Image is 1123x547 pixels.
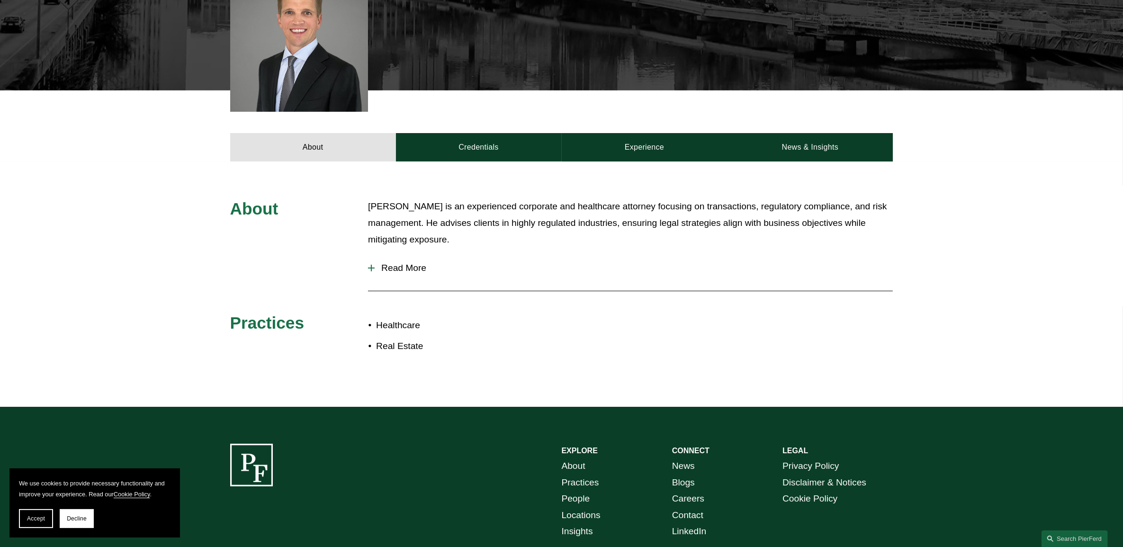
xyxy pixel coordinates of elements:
a: Insights [562,523,593,540]
a: News & Insights [727,133,893,161]
a: People [562,491,590,507]
a: Search this site [1042,530,1108,547]
button: Decline [60,509,94,528]
span: Practices [230,314,305,332]
a: Cookie Policy [782,491,837,507]
button: Read More [368,256,893,280]
a: Careers [672,491,704,507]
a: Experience [562,133,728,161]
span: About [230,199,279,218]
a: LinkedIn [672,523,707,540]
a: About [562,458,585,475]
p: Healthcare [376,317,561,334]
strong: EXPLORE [562,447,598,455]
a: News [672,458,695,475]
a: About [230,133,396,161]
a: Contact [672,507,703,524]
strong: LEGAL [782,447,808,455]
a: Practices [562,475,599,491]
a: Blogs [672,475,695,491]
span: Decline [67,515,87,522]
p: We use cookies to provide necessary functionality and improve your experience. Read our . [19,478,171,500]
p: Real Estate [376,338,561,355]
a: Privacy Policy [782,458,839,475]
a: Disclaimer & Notices [782,475,866,491]
section: Cookie banner [9,468,180,538]
a: Locations [562,507,601,524]
a: Credentials [396,133,562,161]
button: Accept [19,509,53,528]
p: [PERSON_NAME] is an experienced corporate and healthcare attorney focusing on transactions, regul... [368,198,893,248]
a: Cookie Policy [114,491,150,498]
span: Read More [375,263,893,273]
span: Accept [27,515,45,522]
strong: CONNECT [672,447,710,455]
